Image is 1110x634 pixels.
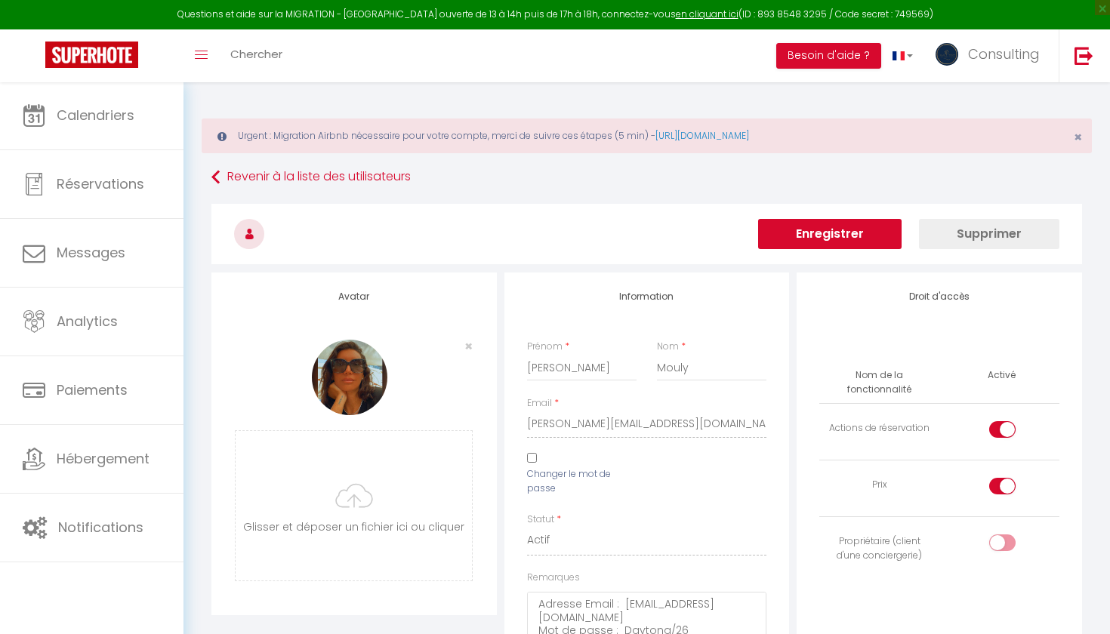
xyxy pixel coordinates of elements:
[527,396,552,411] label: Email
[657,340,679,354] label: Nom
[202,118,1092,153] div: Urgent : Migration Airbnb nécessaire pour votre compte, merci de suivre ces étapes (5 min) -
[464,337,473,355] span: ×
[527,571,580,585] label: Remarques
[819,362,939,403] th: Nom de la fonctionnalité
[57,380,128,399] span: Paiements
[312,340,387,415] img: NO IMAGE
[230,46,282,62] span: Chercher
[1074,131,1082,144] button: Close
[57,243,125,262] span: Messages
[527,291,767,302] h4: Information
[676,8,738,20] a: en cliquant ici
[45,42,138,68] img: Super Booking
[776,43,881,69] button: Besoin d'aide ?
[655,129,749,142] a: [URL][DOMAIN_NAME]
[57,174,144,193] span: Réservations
[936,43,958,66] img: ...
[527,512,554,527] label: Statut
[234,291,474,302] h4: Avatar
[924,29,1059,82] a: ... Consulting
[919,219,1059,249] button: Supprimer
[758,219,902,249] button: Enregistrer
[825,478,933,492] div: Prix
[825,421,933,435] div: Actions de réservation
[211,164,1082,191] a: Revenir à la liste des utilisateurs
[57,312,118,331] span: Analytics
[1074,128,1082,146] span: ×
[819,291,1059,302] h4: Droit d'accès
[527,467,637,496] label: Changer le mot de passe
[1075,46,1093,65] img: logout
[825,534,933,563] div: Propriétaire (client d'une conciergerie)
[58,518,143,537] span: Notifications
[982,362,1022,389] th: Activé
[527,340,563,354] label: Prénom
[968,45,1040,63] span: Consulting
[464,340,473,353] button: Close
[57,449,150,468] span: Hébergement
[57,106,134,125] span: Calendriers
[1047,571,1110,634] iframe: LiveChat chat widget
[219,29,294,82] a: Chercher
